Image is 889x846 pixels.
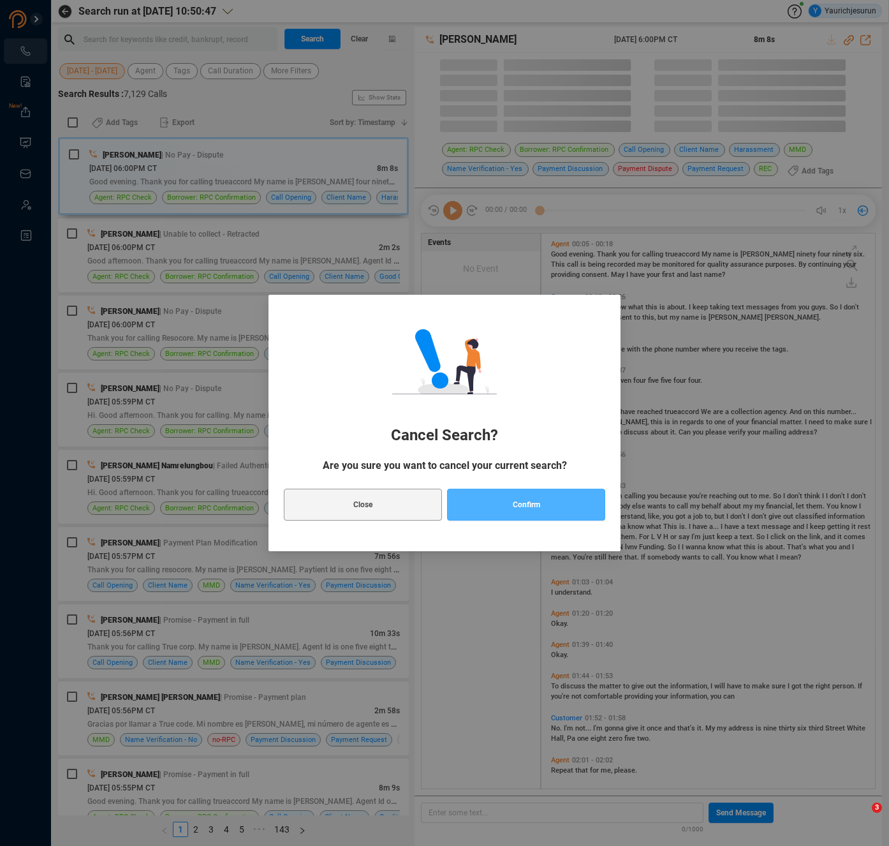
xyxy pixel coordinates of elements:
span: 3 [872,803,882,813]
span: Cancel Search? [391,424,498,448]
span: Confirm [513,489,540,521]
button: Confirm [447,489,605,521]
button: Close [284,489,442,521]
span: Close [353,489,372,521]
span: Are you sure you want to cancel your current search? [323,457,567,473]
iframe: Intercom live chat [846,803,876,833]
